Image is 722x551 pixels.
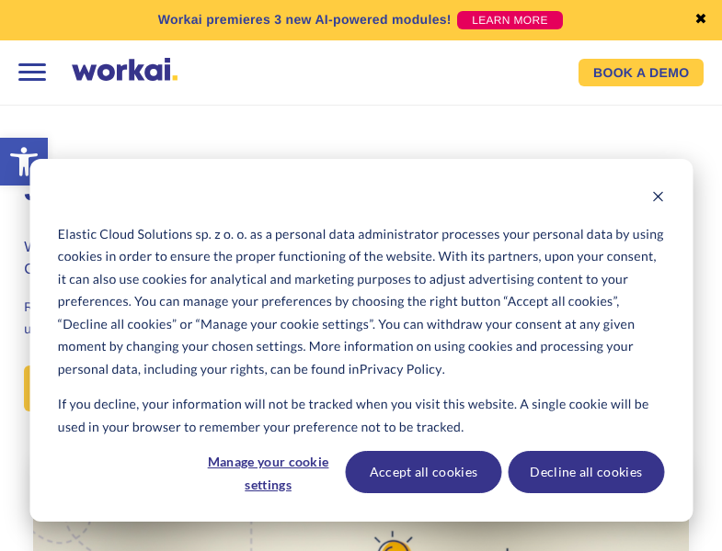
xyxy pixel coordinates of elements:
a: ✖ [694,13,707,28]
h1: Junior Customer Success Specialist [24,170,697,212]
p: Ready to kickstart your career or seeking new opportunities beyond the usual software house exper... [24,296,697,340]
button: Dismiss cookie banner [651,187,664,210]
button: Accept all cookies [346,451,502,493]
a: LEARN MORE [457,11,563,29]
a: Privacy Policy [360,358,442,381]
h3: We are looking for an enthusiastic Junior Customer Success Specialist to join our dynamic Custome... [24,237,697,281]
p: Elastic Cloud Solutions sp. z o. o. as a personal data administrator processes your personal data... [58,223,664,381]
p: If you decline, your information will not be tracked when you visit this website. A single cookie... [58,393,664,438]
div: Cookie banner [29,159,693,522]
a: BOOK A DEMO [579,59,704,86]
button: Decline all cookies [508,451,664,493]
a: APPLY [DATE]! [24,365,178,411]
p: Workai premieres 3 new AI-powered modules! [158,10,452,29]
button: Manage your cookie settings [198,451,339,493]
